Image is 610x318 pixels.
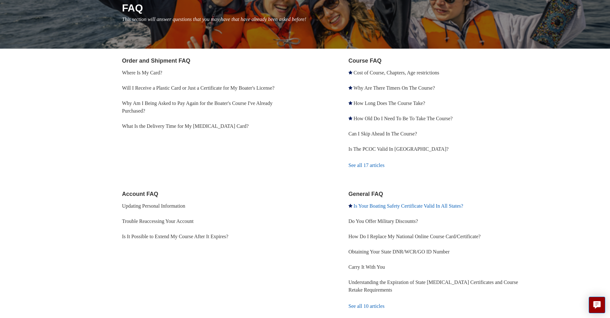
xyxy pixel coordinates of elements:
a: Account FAQ [122,191,158,197]
h1: FAQ [122,0,534,16]
svg: Promoted article [349,71,352,74]
a: Updating Personal Information [122,203,185,209]
a: Why Am I Being Asked to Pay Again for the Boater's Course I've Already Purchased? [122,100,273,114]
a: Is It Possible to Extend My Course After It Expires? [122,234,228,239]
a: How Old Do I Need To Be To Take The Course? [354,116,453,121]
a: See all 17 articles [349,157,534,174]
svg: Promoted article [349,101,352,105]
a: Obtaining Your State DNR/WCR/GO ID Number [349,249,450,254]
a: Is Your Boating Safety Certificate Valid In All States? [354,203,463,209]
a: Understanding the Expiration of State [MEDICAL_DATA] Certificates and Course Retake Requirements [349,280,518,293]
svg: Promoted article [349,116,352,120]
a: Will I Receive a Plastic Card or Just a Certificate for My Boater's License? [122,85,274,91]
a: What Is the Delivery Time for My [MEDICAL_DATA] Card? [122,123,249,129]
a: Trouble Reaccessing Your Account [122,218,193,224]
svg: Promoted article [349,204,352,208]
a: Course FAQ [349,58,382,64]
svg: Promoted article [349,86,352,90]
a: How Long Does The Course Take? [354,100,425,106]
a: Do You Offer Military Discounts? [349,218,418,224]
a: Can I Skip Ahead In The Course? [349,131,417,136]
a: General FAQ [349,191,383,197]
p: This section will answer questions that you may have that have already been asked before! [122,16,534,23]
a: See all 10 articles [349,298,534,315]
a: Order and Shipment FAQ [122,58,190,64]
a: Where Is My Card? [122,70,162,75]
button: Live chat [589,297,605,313]
a: Cost of Course, Chapters, Age restrictions [354,70,439,75]
a: Is The PCOC Valid In [GEOGRAPHIC_DATA]? [349,146,449,152]
a: Carry It With You [349,264,385,270]
a: Why Are There Timers On The Course? [354,85,435,91]
a: How Do I Replace My National Online Course Card/Certificate? [349,234,481,239]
